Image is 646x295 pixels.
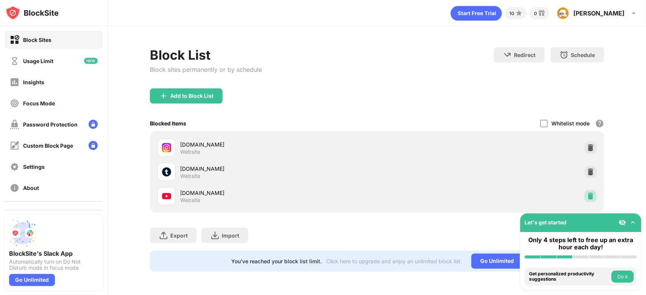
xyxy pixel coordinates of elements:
[9,219,36,247] img: push-slack.svg
[525,236,637,251] div: Only 4 steps left to free up an extra hour each day!
[10,56,19,66] img: time-usage-off.svg
[180,148,200,155] div: Website
[471,253,523,269] div: Go Unlimited
[10,77,19,87] img: insights-off.svg
[23,58,53,64] div: Usage Limit
[89,120,98,129] img: lock-menu.svg
[23,121,78,128] div: Password Protection
[573,9,624,17] div: [PERSON_NAME]
[170,93,213,99] div: Add to Block List
[537,9,546,18] img: reward-small.svg
[84,58,98,64] img: new-icon.svg
[5,5,59,20] img: logo-blocksite.svg
[10,99,19,108] img: focus-off.svg
[551,120,590,127] div: Whitelist mode
[326,258,462,264] div: Click here to upgrade and enjoy an unlimited block list.
[170,232,188,239] div: Export
[150,47,262,63] div: Block List
[23,100,55,107] div: Focus Mode
[180,197,200,204] div: Website
[23,79,44,85] div: Insights
[557,7,569,19] img: ACg8ocJWUEdHmL3_VK0DZWv2hUKZnXLtqDxunEKvVcZpz9Ug9NbZkhZA=s96-c
[10,162,19,171] img: settings-off.svg
[525,219,567,225] div: Let's get started
[180,165,377,173] div: [DOMAIN_NAME]
[23,164,45,170] div: Settings
[629,219,637,226] img: omni-setup-toggle.svg
[514,52,535,58] div: Redirect
[514,9,523,18] img: points-small.svg
[162,167,171,176] img: favicons
[10,120,19,129] img: password-protection-off.svg
[231,258,322,264] div: You’ve reached your block list limit.
[450,6,502,21] div: animation
[9,250,98,257] div: BlockSite's Slack App
[23,185,39,191] div: About
[534,11,537,16] div: 0
[10,141,19,150] img: customize-block-page-off.svg
[180,141,377,148] div: [DOMAIN_NAME]
[9,259,98,271] div: Automatically turn on Do Not Disturb mode in focus mode
[10,183,19,193] img: about-off.svg
[509,11,514,16] div: 10
[23,37,51,43] div: Block Sites
[529,271,609,282] div: Get personalized productivity suggestions
[180,189,377,197] div: [DOMAIN_NAME]
[611,270,634,283] button: Do it
[162,143,171,152] img: favicons
[23,142,73,149] div: Custom Block Page
[618,219,626,226] img: eye-not-visible.svg
[162,192,171,201] img: favicons
[150,120,186,127] div: Blocked Items
[150,66,262,73] div: Block sites permanently or by schedule
[9,274,55,286] div: Go Unlimited
[10,35,19,45] img: block-on.svg
[180,173,200,179] div: Website
[89,141,98,150] img: lock-menu.svg
[571,52,595,58] div: Schedule
[222,232,239,239] div: Import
